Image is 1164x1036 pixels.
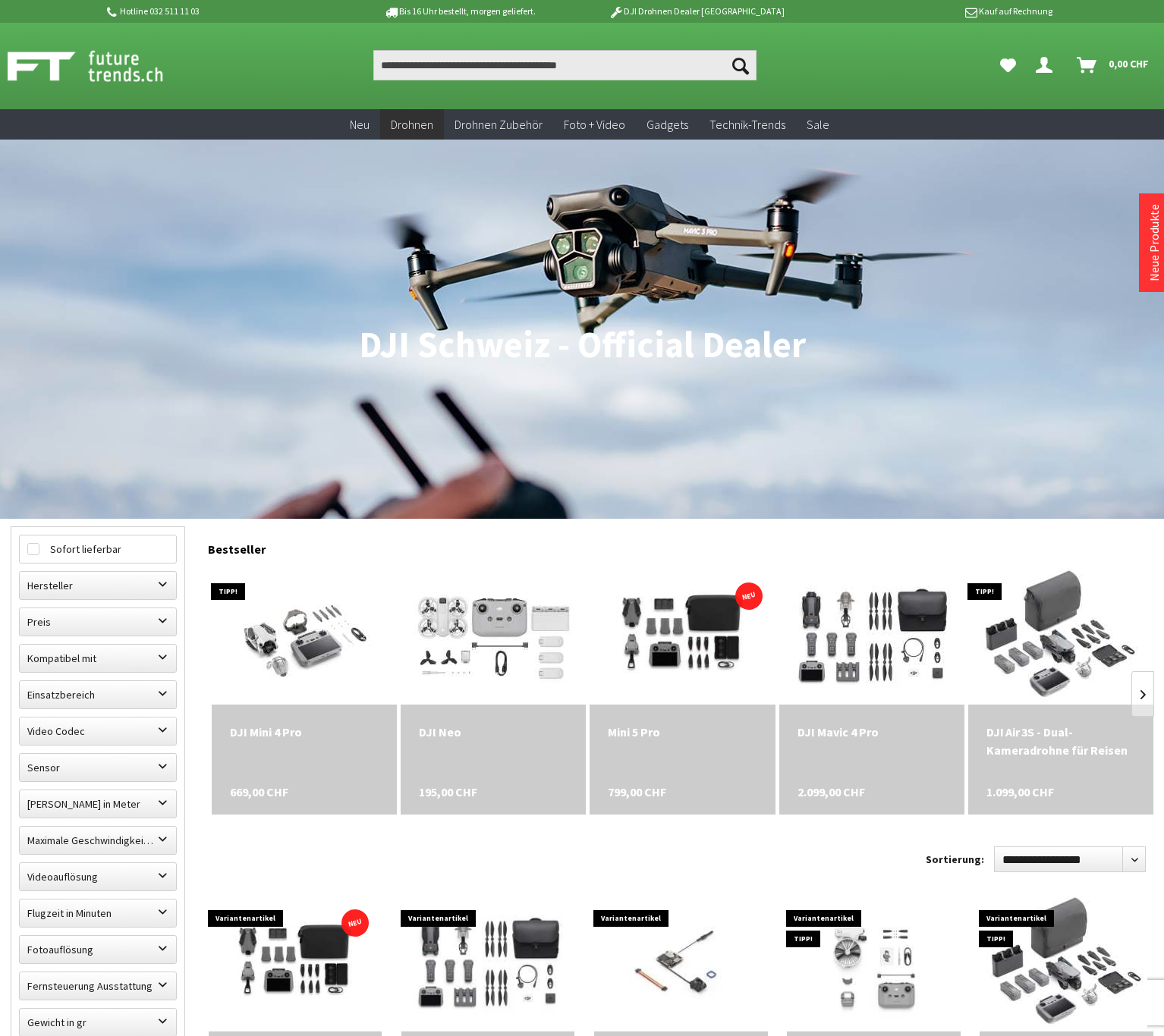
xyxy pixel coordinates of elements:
label: Gewicht in gr [20,1009,176,1036]
div: DJI Mini 4 Pro [230,723,379,741]
label: Sensor [20,754,176,781]
label: Sofort lieferbar [20,535,176,563]
a: Drohnen [380,109,444,140]
span: Foto + Video [564,117,625,132]
a: Technik-Trends [699,109,796,140]
label: Kompatibel mit [20,645,176,672]
span: 0,00 CHF [1109,52,1149,76]
img: DJI Flip – All-in-One Kameradrohne für Vlogs [787,898,961,1028]
div: DJI Mavic 4 Pro [797,723,946,741]
label: Fernsteuerung Ausstattung [20,972,176,1000]
label: Einsatzbereich [20,681,176,708]
label: Fotoauflösung [20,936,176,963]
input: Produkt, Marke, Kategorie, EAN, Artikelnummer… [373,50,757,80]
a: Sale [796,109,840,140]
img: DJI Air 3S - Dual-Kameradrohne für Reisen [986,895,1147,1031]
a: Meine Favoriten [993,50,1024,80]
span: Technik-Trends [709,117,785,132]
a: Neue Produkte [1147,204,1162,281]
img: DJI Mini 4 Pro [219,568,390,705]
a: DJI Air 3S - Dual-Kameradrohne für Reisen 1.099,00 CHF [986,723,1135,759]
img: Mini 5 Pro [590,574,775,698]
div: DJI Air 3S - Dual-Kameradrohne für Reisen [986,723,1135,759]
img: DJI O4 Air Lufteinheit [594,898,768,1028]
h1: DJI Schweiz - Official Dealer [11,326,1153,364]
p: Bis 16 Uhr bestellt, morgen geliefert. [341,2,577,20]
span: 669,00 CHF [230,783,288,801]
p: Kauf auf Rechnung [815,2,1052,20]
span: 799,00 CHF [608,783,666,801]
img: DJI Neo [413,568,574,705]
label: Sortierung: [926,847,984,871]
p: DJI Drohnen Dealer [GEOGRAPHIC_DATA] [578,2,815,20]
span: Drohnen [391,117,433,132]
label: Maximale Geschwindigkeit in km/h [20,827,176,854]
img: DJI Mavic 4 Pro [781,568,963,705]
a: Mini 5 Pro 799,00 CHF [608,723,757,741]
a: Dein Konto [1030,50,1065,80]
a: Warenkorb [1071,50,1156,80]
span: Gadgets [646,117,688,132]
div: Bestseller [208,526,1153,564]
span: 195,00 CHF [419,783,477,801]
a: Foto + Video [553,109,636,140]
span: Neu [350,117,370,132]
img: Shop Futuretrends - zur Startseite wechseln [8,47,197,85]
button: Suchen [725,50,757,80]
label: Preis [20,608,176,636]
img: DJI Mavic 4 Pro [401,898,575,1028]
label: Maximale Flughöhe in Meter [20,790,176,818]
span: 1.099,00 CHF [986,783,1054,801]
label: Video Codec [20,717,176,745]
a: DJI Mavic 4 Pro 2.099,00 CHF [797,723,946,741]
div: DJI Neo [419,723,568,741]
label: Hersteller [20,572,176,599]
a: DJI Neo 195,00 CHF [419,723,568,741]
p: Hotline 032 511 11 03 [104,2,341,20]
span: Drohnen Zubehör [455,117,543,132]
span: Sale [807,117,829,132]
img: Mini 5 Pro [209,906,382,1022]
a: DJI Mini 4 Pro 669,00 CHF [230,723,379,741]
a: Neu [339,109,380,140]
img: DJI Air 3S - Dual-Kameradrohne für Reisen [980,568,1141,705]
a: Gadgets [636,109,699,140]
a: Drohnen Zubehör [444,109,553,140]
span: 2.099,00 CHF [797,783,865,801]
div: Mini 5 Pro [608,723,757,741]
label: Flugzeit in Minuten [20,899,176,927]
label: Videoauflösung [20,863,176,890]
